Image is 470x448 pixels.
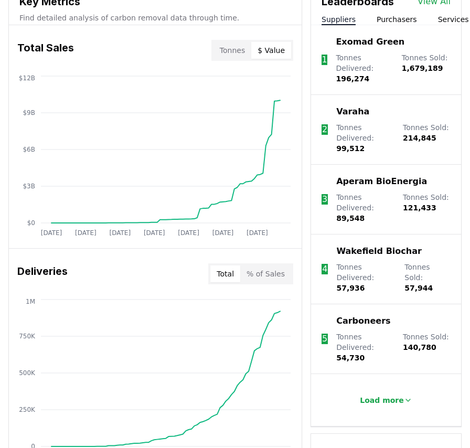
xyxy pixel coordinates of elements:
p: Tonnes Sold : [403,332,451,363]
p: Tonnes Delivered : [336,332,392,363]
button: Load more [351,390,421,411]
a: Exomad Green [336,36,404,48]
button: Tonnes [213,42,251,59]
span: 1,679,189 [402,64,443,72]
a: Varaha [336,105,369,118]
p: Tonnes Delivered : [336,192,392,223]
span: 140,780 [403,343,436,351]
button: Total [210,265,240,282]
tspan: 250K [19,406,36,413]
button: Suppliers [322,14,356,25]
p: Tonnes Sold : [404,262,451,293]
button: Purchasers [377,14,417,25]
tspan: [DATE] [41,229,62,237]
tspan: $3B [23,183,35,190]
tspan: [DATE] [75,229,97,237]
p: Load more [360,395,404,406]
span: 57,936 [336,284,365,292]
span: 214,845 [403,134,436,142]
span: 121,433 [403,204,436,212]
a: Wakefield Biochar [336,245,421,258]
tspan: $6B [23,146,35,153]
p: Tonnes Delivered : [336,122,392,154]
a: Carboneers [336,315,390,327]
tspan: 1M [26,298,35,305]
p: Tonnes Sold : [403,192,451,223]
p: Tonnes Delivered : [336,52,391,84]
span: 57,944 [404,284,433,292]
p: 4 [322,263,327,275]
p: 3 [322,193,327,206]
h3: Total Sales [17,40,74,61]
span: 54,730 [336,354,365,362]
h3: Deliveries [17,263,68,284]
span: 99,512 [336,144,365,153]
button: $ Value [251,42,291,59]
tspan: [DATE] [178,229,199,237]
p: 5 [322,333,327,345]
p: Find detailed analysis of carbon removal data through time. [19,13,291,23]
tspan: $0 [27,219,35,227]
tspan: 500K [19,369,36,377]
button: % of Sales [240,265,291,282]
a: Aperam BioEnergia [336,175,427,188]
p: Tonnes Delivered : [336,262,394,293]
tspan: [DATE] [144,229,165,237]
button: Services [438,14,469,25]
span: 196,274 [336,74,369,83]
p: 2 [322,123,327,136]
span: 89,548 [336,214,365,222]
tspan: $9B [23,109,35,116]
p: Tonnes Sold : [403,122,451,154]
tspan: [DATE] [110,229,131,237]
p: 1 [322,54,327,66]
tspan: 750K [19,333,36,340]
tspan: [DATE] [212,229,234,237]
tspan: $12B [19,74,35,82]
tspan: [DATE] [247,229,268,237]
p: Tonnes Sold : [402,52,451,84]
